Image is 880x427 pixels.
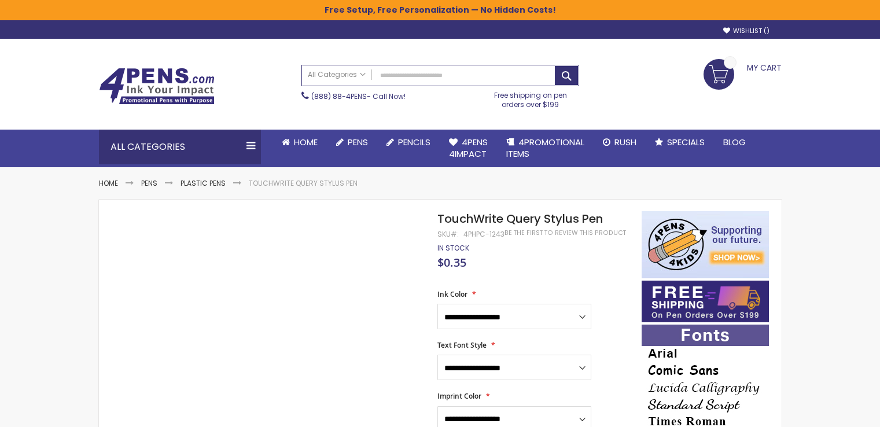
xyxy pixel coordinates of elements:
span: All Categories [308,70,366,79]
span: TouchWrite Query Stylus Pen [437,211,603,227]
img: 4pens 4 kids [642,211,769,278]
span: 4PROMOTIONAL ITEMS [506,136,584,160]
li: TouchWrite Query Stylus Pen [249,179,358,188]
span: Imprint Color [437,391,481,401]
a: Blog [714,130,755,155]
a: Home [273,130,327,155]
span: 4Pens 4impact [449,136,488,160]
strong: SKU [437,229,459,239]
span: Specials [667,136,705,148]
a: 4PROMOTIONALITEMS [497,130,594,167]
span: Ink Color [437,289,467,299]
a: Wishlist [723,27,769,35]
a: Pens [141,178,157,188]
span: Home [294,136,318,148]
img: Free shipping on orders over $199 [642,281,769,322]
div: Free shipping on pen orders over $199 [482,86,579,109]
a: Pens [327,130,377,155]
a: Specials [646,130,714,155]
a: Rush [594,130,646,155]
span: Pens [348,136,368,148]
span: $0.35 [437,255,466,270]
a: 4Pens4impact [440,130,497,167]
span: Blog [723,136,746,148]
span: Pencils [398,136,430,148]
span: Rush [614,136,636,148]
span: In stock [437,243,469,253]
a: Home [99,178,118,188]
a: Pencils [377,130,440,155]
span: - Call Now! [311,91,406,101]
span: Text Font Style [437,340,487,350]
a: Plastic Pens [181,178,226,188]
a: (888) 88-4PENS [311,91,367,101]
div: 4PHPC-1243 [463,230,505,239]
img: 4Pens Custom Pens and Promotional Products [99,68,215,105]
a: Be the first to review this product [505,229,626,237]
div: All Categories [99,130,261,164]
div: Availability [437,244,469,253]
a: All Categories [302,65,371,84]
